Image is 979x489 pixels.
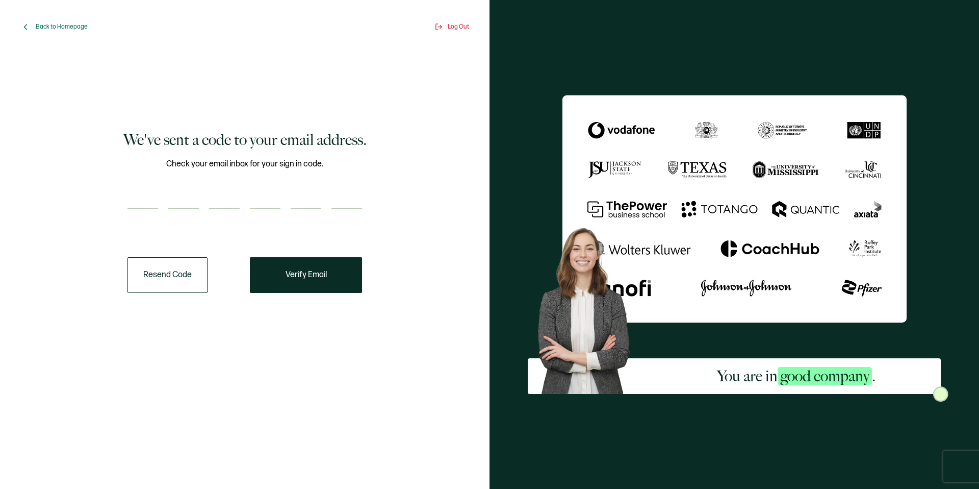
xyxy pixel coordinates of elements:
[933,386,948,402] img: Sertifier Signup
[562,95,907,322] img: Sertifier We've sent a code to your email address.
[36,23,88,31] span: Back to Homepage
[528,219,652,394] img: Sertifier Signup - You are in <span class="strong-h">good company</span>. Hero
[286,271,327,279] span: Verify Email
[250,257,362,293] button: Verify Email
[123,130,367,150] h1: We've sent a code to your email address.
[778,367,872,385] span: good company
[448,23,469,31] span: Log Out
[127,257,208,293] button: Resend Code
[717,366,875,386] h2: You are in .
[166,158,323,170] span: Check your email inbox for your sign in code.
